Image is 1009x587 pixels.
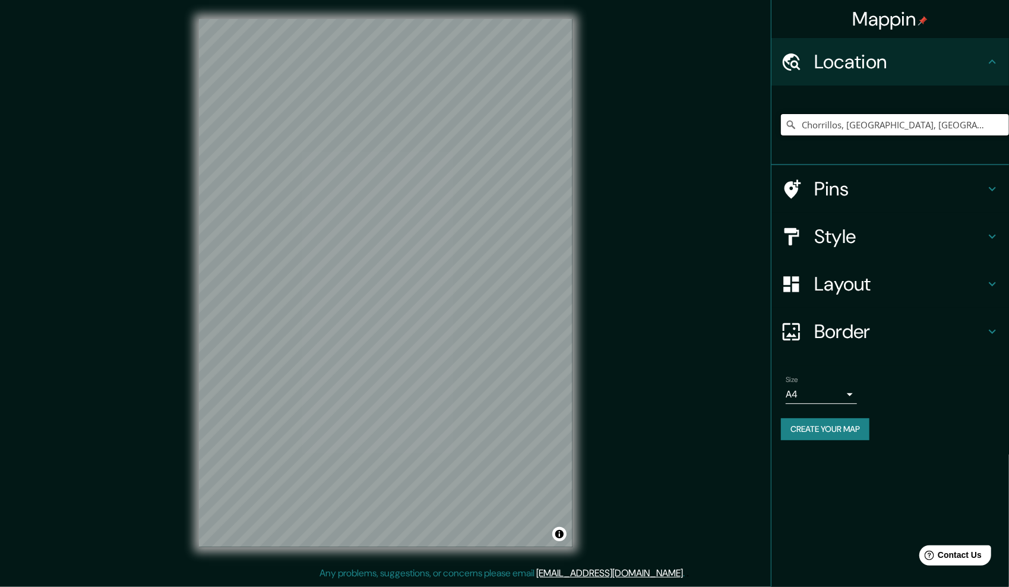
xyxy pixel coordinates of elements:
[814,177,985,201] h4: Pins
[687,566,689,580] div: .
[771,213,1009,260] div: Style
[685,566,687,580] div: .
[537,567,684,579] a: [EMAIL_ADDRESS][DOMAIN_NAME]
[903,541,996,574] iframe: Help widget launcher
[771,260,1009,308] div: Layout
[771,38,1009,86] div: Location
[781,418,869,440] button: Create your map
[814,50,985,74] h4: Location
[771,165,1009,213] div: Pins
[771,308,1009,355] div: Border
[853,7,928,31] h4: Mappin
[786,385,857,404] div: A4
[786,375,798,385] label: Size
[552,527,567,541] button: Toggle attribution
[814,225,985,248] h4: Style
[781,114,1009,135] input: Pick your city or area
[320,566,685,580] p: Any problems, suggestions, or concerns please email .
[918,16,928,26] img: pin-icon.png
[814,320,985,343] h4: Border
[814,272,985,296] h4: Layout
[199,19,572,547] canvas: Map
